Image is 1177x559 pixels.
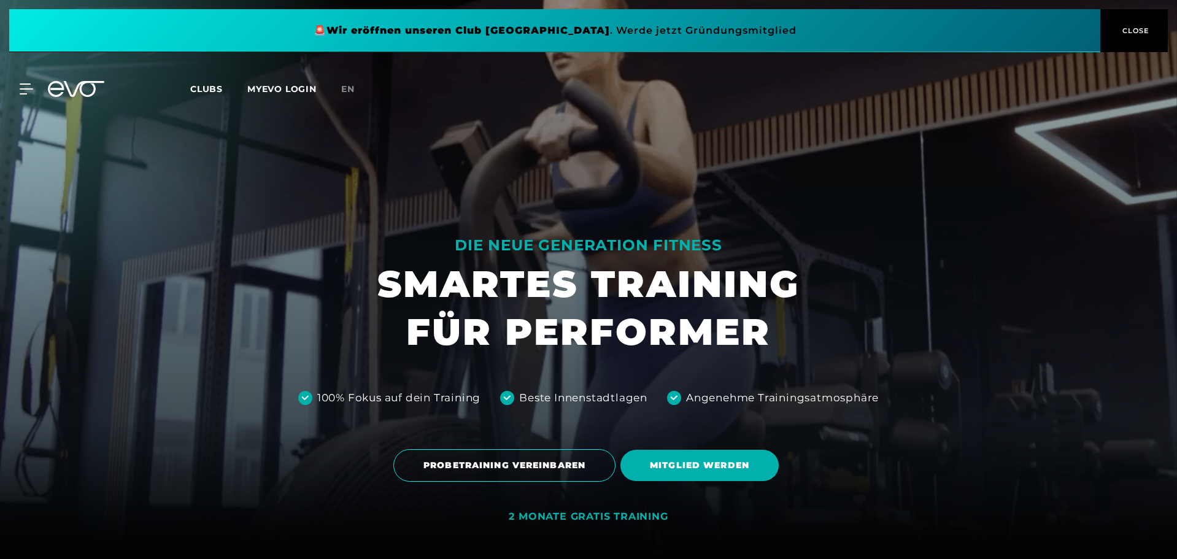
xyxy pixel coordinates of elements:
span: PROBETRAINING VEREINBAREN [423,459,585,472]
a: en [341,82,369,96]
div: DIE NEUE GENERATION FITNESS [377,236,800,255]
h1: SMARTES TRAINING FÜR PERFORMER [377,260,800,356]
div: Beste Innenstadtlagen [519,390,647,406]
span: MITGLIED WERDEN [650,459,749,472]
div: 2 MONATE GRATIS TRAINING [509,511,668,523]
span: en [341,83,355,94]
span: CLOSE [1119,25,1149,36]
button: CLOSE [1100,9,1168,52]
div: 100% Fokus auf dein Training [317,390,480,406]
a: MYEVO LOGIN [247,83,317,94]
span: Clubs [190,83,223,94]
a: Clubs [190,83,247,94]
a: PROBETRAINING VEREINBAREN [393,440,620,491]
a: MITGLIED WERDEN [620,441,784,490]
div: Angenehme Trainingsatmosphäre [686,390,879,406]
